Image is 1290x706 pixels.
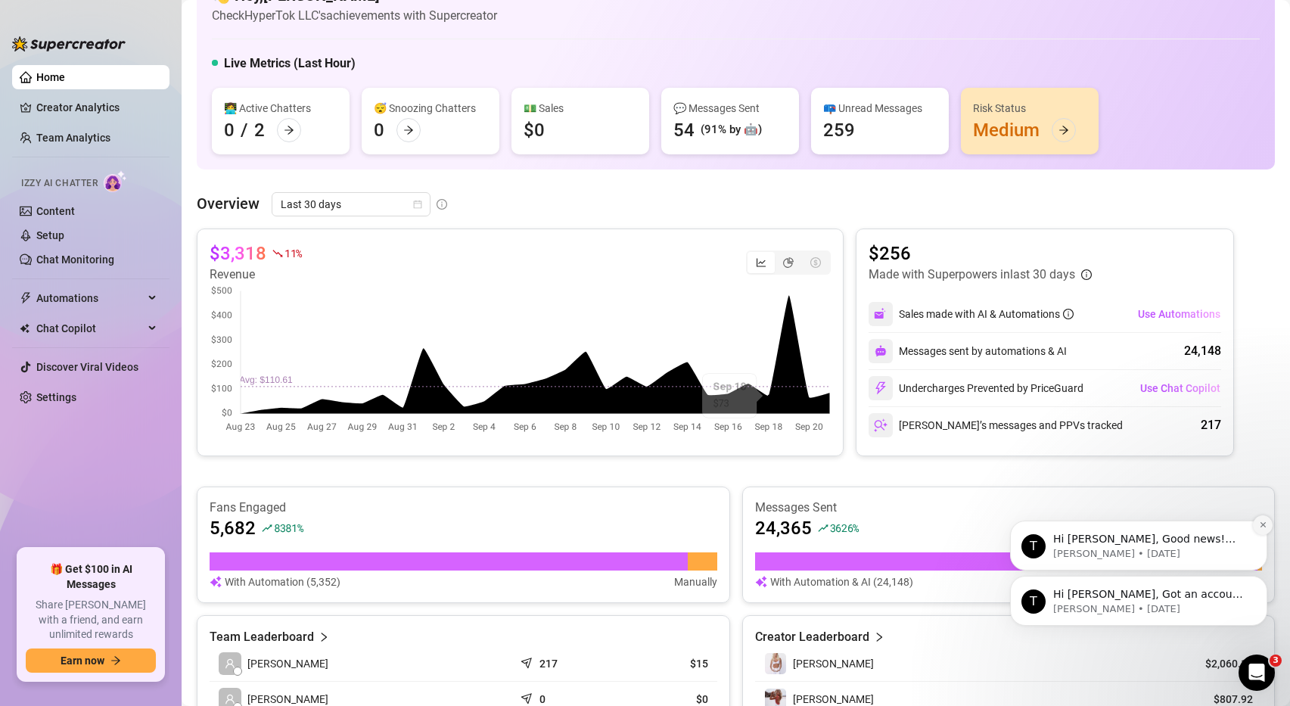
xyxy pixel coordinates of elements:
article: $3,318 [210,241,266,266]
span: 3626 % [830,521,859,535]
span: 11 % [284,246,302,260]
span: [PERSON_NAME] [793,658,874,670]
span: Last 30 days [281,193,421,216]
span: arrow-right [1058,125,1069,135]
span: right [319,628,329,646]
div: 2 [254,118,265,142]
span: 🎁 Get $100 in AI Messages [26,562,156,592]
article: Manually [674,574,717,590]
div: 0 [224,118,235,142]
span: [PERSON_NAME] [247,655,328,672]
img: logo-BBDzfeDw.svg [12,36,126,51]
img: svg%3e [874,381,887,395]
a: Content [36,205,75,217]
span: dollar-circle [810,257,821,268]
article: Check HyperTok LLC's achievements with Supercreator [212,6,497,25]
span: rise [818,523,828,533]
article: Fans Engaged [210,499,717,516]
article: $256 [869,241,1092,266]
span: arrow-right [284,125,294,135]
span: Use Automations [1138,308,1220,320]
div: [PERSON_NAME]’s messages and PPVs tracked [869,413,1123,437]
span: Automations [36,286,144,310]
span: rise [262,523,272,533]
article: With Automation (5,352) [225,574,340,590]
a: Settings [36,391,76,403]
a: Setup [36,229,64,241]
button: Use Automations [1137,302,1221,326]
img: AI Chatter [104,170,127,192]
span: send [521,654,536,669]
span: arrow-right [403,125,414,135]
span: pie-chart [783,257,794,268]
div: segmented control [746,250,831,275]
span: user [225,694,235,704]
div: 😴 Snoozing Chatters [374,100,487,117]
img: svg%3e [210,574,222,590]
div: Risk Status [973,100,1086,117]
img: svg%3e [875,345,887,357]
img: ashley [765,653,786,674]
iframe: Intercom live chat [1239,655,1275,691]
div: 📪 Unread Messages [823,100,937,117]
span: calendar [413,200,422,209]
a: Chat Monitoring [36,253,114,266]
span: right [874,628,884,646]
span: Use Chat Copilot [1140,382,1220,394]
span: send [521,689,536,704]
span: thunderbolt [20,292,32,304]
article: With Automation & AI (24,148) [770,574,913,590]
div: 24,148 [1184,342,1221,360]
span: Izzy AI Chatter [21,176,98,191]
div: 💵 Sales [524,100,637,117]
div: (91% by 🤖) [701,121,762,139]
div: Messages sent by automations & AI [869,339,1067,363]
span: user [225,658,235,669]
img: svg%3e [874,307,887,321]
a: Team Analytics [36,132,110,144]
span: info-circle [1081,269,1092,280]
span: [PERSON_NAME] [793,693,874,705]
article: $15 [624,656,707,671]
span: arrow-right [110,655,121,666]
div: 💬 Messages Sent [673,100,787,117]
div: 259 [823,118,855,142]
div: 54 [673,118,695,142]
h5: Live Metrics (Last Hour) [224,54,356,73]
div: 0 [374,118,384,142]
article: Made with Superpowers in last 30 days [869,266,1075,284]
img: Chat Copilot [20,323,30,334]
button: Use Chat Copilot [1139,376,1221,400]
span: line-chart [756,257,766,268]
div: 👩‍💻 Active Chatters [224,100,337,117]
span: fall [272,248,283,259]
img: svg%3e [874,418,887,432]
div: 217 [1201,416,1221,434]
a: Creator Analytics [36,95,157,120]
div: $0 [524,118,545,142]
article: Messages Sent [755,499,1263,516]
article: $2,060.13 [1184,656,1253,671]
iframe: Intercom notifications message [987,425,1290,650]
article: Overview [197,192,260,215]
span: 8381 % [274,521,303,535]
span: Chat Copilot [36,316,144,341]
a: Home [36,71,65,83]
button: Earn nowarrow-right [26,648,156,673]
article: 5,682 [210,516,256,540]
article: Team Leaderboard [210,628,314,646]
a: Discover Viral Videos [36,361,138,373]
span: Share [PERSON_NAME] with a friend, and earn unlimited rewards [26,598,156,642]
div: Undercharges Prevented by PriceGuard [869,376,1083,400]
span: 3 [1270,655,1282,667]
